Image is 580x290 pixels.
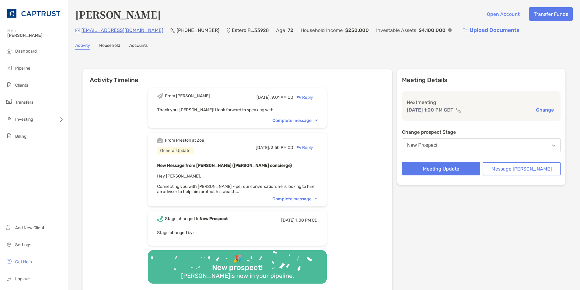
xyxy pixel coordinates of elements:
p: Household Income [301,26,343,34]
span: [DATE], [256,145,270,150]
img: get-help icon [5,258,13,265]
img: button icon [463,28,468,33]
div: New prospect! [210,263,265,272]
span: [DATE], [256,95,271,100]
button: Meeting Update [402,162,480,175]
div: General Update [157,147,194,154]
span: Dashboard [15,49,37,54]
img: pipeline icon [5,64,13,71]
span: Clients [15,83,28,88]
p: Investable Assets [376,26,416,34]
p: [PHONE_NUMBER] [177,26,219,34]
div: Complete message [272,118,318,123]
span: Investing [15,117,33,122]
span: 1:08 PM CD [295,218,318,223]
b: New Prospect [200,216,228,221]
img: billing icon [5,132,13,140]
span: Add New Client [15,225,44,230]
h6: Activity Timeline [83,69,392,84]
div: [PERSON_NAME] is now in your pipeline. [179,272,296,279]
span: 9:01 AM CD [271,95,293,100]
h4: [PERSON_NAME] [75,7,161,21]
div: Reply [293,94,313,101]
button: Transfer Funds [529,7,573,21]
span: Get Help [15,259,32,264]
img: Chevron icon [315,198,318,200]
button: Change [534,107,556,113]
div: From [PERSON_NAME] [165,93,210,98]
img: communication type [456,108,461,112]
span: Billing [15,134,26,139]
img: Open dropdown arrow [552,144,555,147]
span: [PERSON_NAME]! [7,33,64,38]
p: Change prospect Stage [402,128,561,136]
img: Reply icon [296,95,301,99]
p: [EMAIL_ADDRESS][DOMAIN_NAME] [81,26,163,34]
button: New Prospect [402,138,561,152]
p: Meeting Details [402,76,561,84]
p: Next meeting [407,98,556,106]
button: Open Account [482,7,524,21]
span: Transfers [15,100,33,105]
img: CAPTRUST Logo [7,2,60,24]
span: 3:50 PM CD [271,145,293,150]
span: Hey [PERSON_NAME], Connecting you with [PERSON_NAME] - per our conversation, he is looking to hir... [157,174,315,194]
div: 🎉 [231,254,244,263]
img: clients icon [5,81,13,88]
a: Activity [75,43,90,50]
img: logout icon [5,275,13,282]
button: Message [PERSON_NAME] [483,162,561,175]
img: Phone Icon [170,28,175,33]
img: Event icon [157,93,163,99]
img: investing icon [5,115,13,123]
img: Location Icon [227,28,231,33]
p: Estero , FL , 33928 [232,26,269,34]
p: Age [276,26,285,34]
img: transfers icon [5,98,13,105]
img: Chevron icon [315,119,318,121]
img: Reply icon [296,146,301,150]
p: [DATE] 1:00 PM CDT [407,106,454,114]
p: Thank you, [PERSON_NAME]! I look forward to speaking with... [157,106,318,114]
div: New Prospect [407,143,437,148]
img: Confetti [148,250,327,278]
img: Event icon [157,137,163,143]
a: Household [99,43,120,50]
img: Email Icon [75,29,80,32]
p: Stage changed by: [157,229,318,236]
img: Info Icon [448,28,452,32]
img: add_new_client icon [5,224,13,231]
p: 72 [288,26,293,34]
img: Event icon [157,216,163,222]
span: Log out [15,276,30,281]
img: settings icon [5,241,13,248]
a: Accounts [129,43,148,50]
span: Pipeline [15,66,30,71]
span: Settings [15,242,31,247]
div: Stage changed to [165,216,228,221]
span: [DATE] [281,218,295,223]
p: $250,000 [345,26,369,34]
img: dashboard icon [5,47,13,54]
a: Upload Documents [459,24,524,37]
b: New Message from [PERSON_NAME] ([PERSON_NAME] concierge) [157,163,292,168]
div: From Preston at Zoe [165,138,204,143]
div: Reply [293,144,313,151]
p: $4,100,000 [419,26,446,34]
div: Complete message [272,196,318,202]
